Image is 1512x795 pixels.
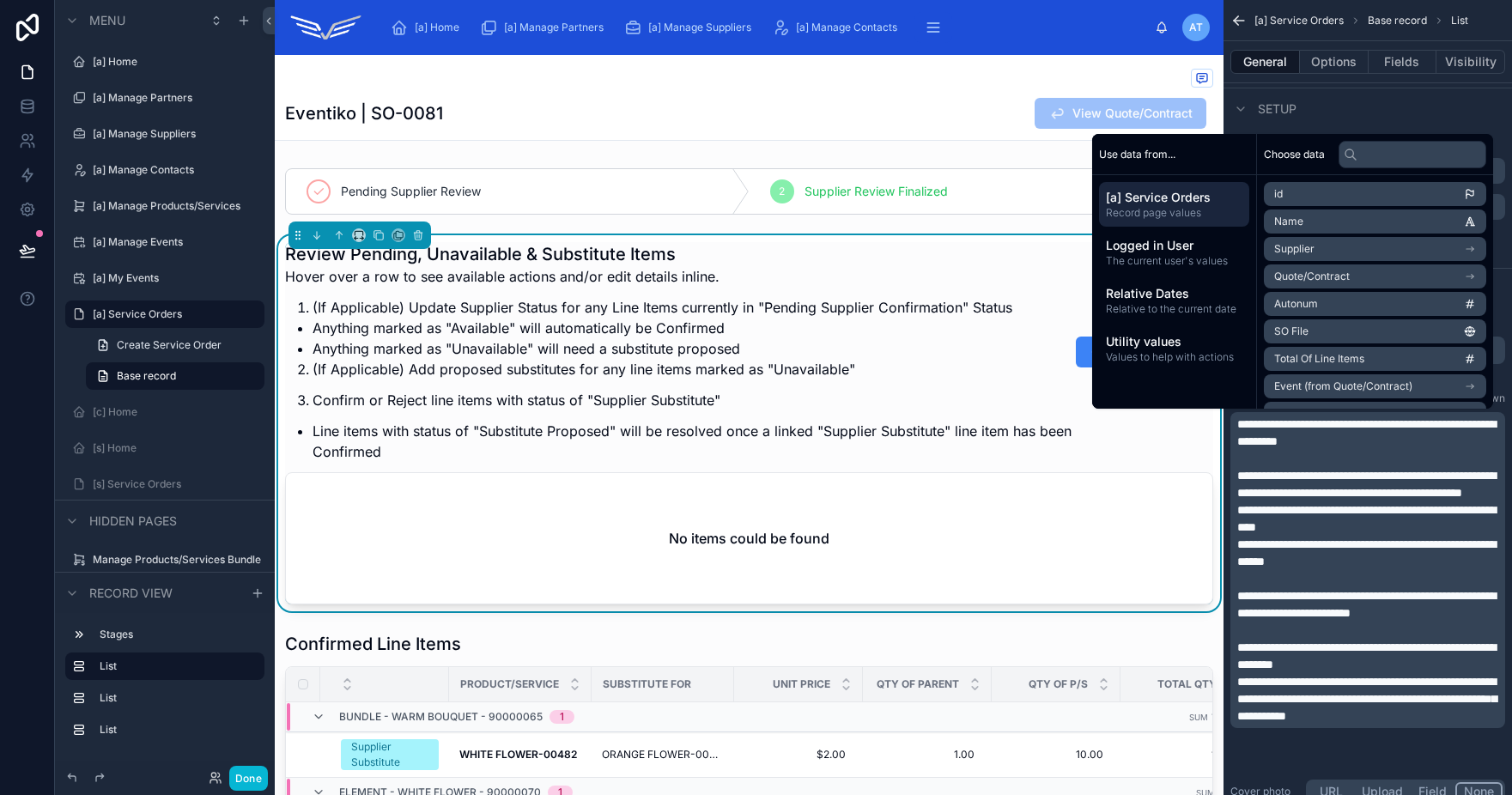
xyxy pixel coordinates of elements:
[1106,189,1242,206] span: [a] Service Orders
[1106,350,1242,364] span: Values to help with actions
[1106,285,1242,302] span: Relative Dates
[1230,412,1505,728] div: scrollable content
[648,21,751,34] span: [a] Manage Suppliers
[1106,254,1242,268] span: The current user's values
[93,163,261,177] label: [a] Manage Contacts
[93,199,261,213] label: [a] Manage Products/Services
[1106,302,1242,316] span: Relative to the current date
[415,21,459,34] span: [a] Home
[1106,333,1242,350] span: Utility values
[285,101,443,125] h1: Eventiko | SO-0081
[93,127,261,141] label: [a] Manage Suppliers
[117,369,176,383] span: Base record
[1436,50,1505,74] button: Visibility
[1211,710,1239,723] span: 10.00
[1264,148,1325,161] span: Choose data
[93,271,261,285] label: [a] My Events
[93,307,254,321] label: [a] Service Orders
[93,91,261,105] label: [a] Manage Partners
[55,613,275,761] div: scrollable content
[767,12,909,43] a: [a] Manage Contacts
[93,477,261,491] label: [s] Service Orders
[89,12,125,29] span: Menu
[1451,14,1468,27] span: List
[313,421,1073,462] li: Line items with status of "Substitute Proposed" will be resolved once a linked "Supplier Substitu...
[377,9,1155,46] div: scrollable content
[86,362,264,390] a: Base record
[100,628,258,641] label: Stages
[285,266,1073,287] p: Hover over a row to see available actions and/or edit details inline.
[89,585,173,602] span: Record view
[560,710,564,724] div: 1
[313,338,1073,359] li: Anything marked as "Unavailable" will need a substitute proposed
[285,242,1073,266] h1: Review Pending, Unavailable & Substitute Items
[1029,677,1088,691] span: Qty Of P/S
[1106,206,1242,220] span: Record page values
[339,710,543,724] span: BUNDLE - WARM BOUQUET - 90000065
[313,318,1073,338] li: Anything marked as "Available" will automatically be Confirmed
[460,677,559,691] span: Product/Service
[1369,50,1437,74] button: Fields
[1099,148,1175,161] span: Use data from...
[93,405,261,419] label: [c] Home
[89,513,177,530] span: Hidden pages
[93,235,261,249] label: [a] Manage Events
[386,12,471,43] a: [a] Home
[877,677,959,691] span: Qty Of Parent
[796,21,897,34] span: [a] Manage Contacts
[229,766,268,791] button: Done
[1189,713,1208,722] small: Sum
[504,21,604,34] span: [a] Manage Partners
[1076,337,1213,367] button: New Substitute
[93,441,261,455] label: [s] Home
[475,12,616,43] a: [a] Manage Partners
[603,677,691,691] span: Substitute For
[669,528,829,549] h2: No items could be found
[100,723,258,737] label: List
[1106,237,1242,254] span: Logged in User
[619,12,763,43] a: [a] Manage Suppliers
[313,359,1073,379] p: (If Applicable) Add proposed substitutes for any line items marked as "Unavailable"
[1300,50,1369,74] button: Options
[100,691,258,705] label: List
[1189,21,1203,34] span: AT
[773,677,830,691] span: Unit Price
[1258,100,1296,118] span: Setup
[1368,14,1427,27] span: Base record
[1254,14,1344,27] span: [a] Service Orders
[93,553,261,567] label: Manage Products/Services Bundle
[100,659,251,673] label: List
[1230,50,1300,74] button: General
[117,338,222,352] span: Create Service Order
[86,331,264,359] a: Create Service Order
[288,14,363,41] img: App logo
[313,297,1073,318] li: (If Applicable) Update Supplier Status for any Line Items currently in "Pending Supplier Confirma...
[1157,677,1217,691] span: Total Qty
[313,390,1073,410] p: Confirm or Reject line items with status of "Supplier Substitute"
[93,55,261,69] label: [a] Home
[1092,175,1256,378] div: scrollable content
